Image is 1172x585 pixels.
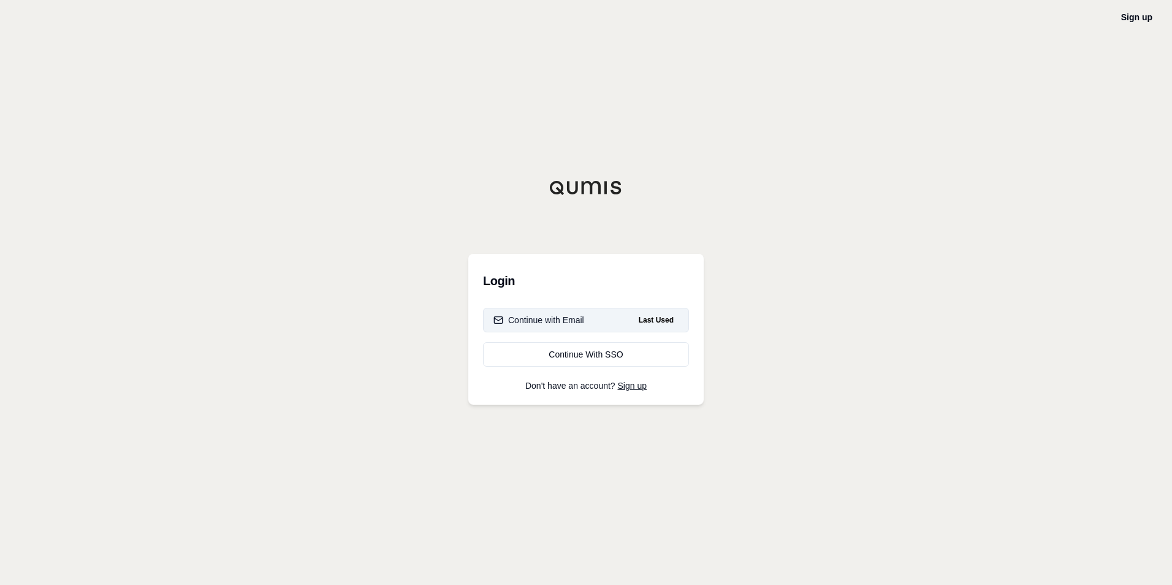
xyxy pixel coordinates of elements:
[493,314,584,326] div: Continue with Email
[483,308,689,332] button: Continue with EmailLast Used
[618,381,647,391] a: Sign up
[1121,12,1152,22] a: Sign up
[483,342,689,367] a: Continue With SSO
[483,269,689,293] h3: Login
[549,180,623,195] img: Qumis
[493,348,679,361] div: Continue With SSO
[483,381,689,390] p: Don't have an account?
[634,313,679,327] span: Last Used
